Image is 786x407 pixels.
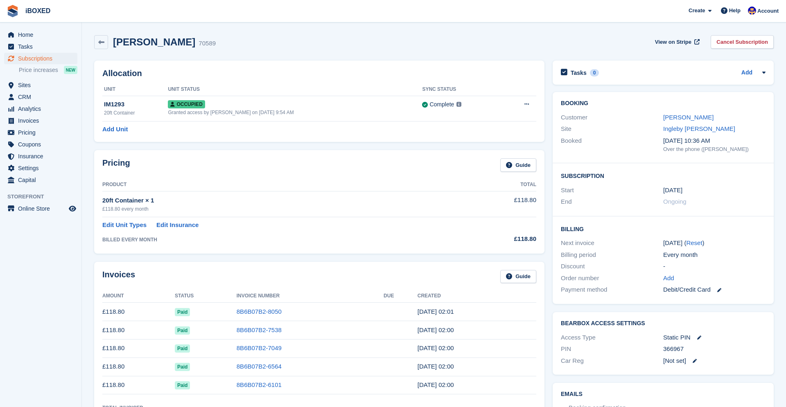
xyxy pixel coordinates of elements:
div: End [561,197,663,207]
time: 2025-04-06 01:00:48 UTC [418,381,454,388]
span: Settings [18,162,67,174]
div: Debit/Credit Card [663,285,766,295]
span: Price increases [19,66,58,74]
span: View on Stripe [655,38,691,46]
th: Invoice Number [237,290,384,303]
div: 366967 [663,344,766,354]
div: [DATE] ( ) [663,238,766,248]
a: menu [4,203,77,214]
h2: Tasks [571,69,587,76]
img: stora-icon-8386f47178a22dfd0bd8f6a31ec36ba5ce8667c1dd55bd0f319d3a0aa187defe.svg [7,5,19,17]
a: Guide [500,270,536,283]
div: NEW [64,66,77,74]
h2: BearBox Access Settings [561,320,766,327]
h2: Billing [561,225,766,233]
div: Customer [561,113,663,122]
th: Total [455,178,536,191]
div: Order number [561,274,663,283]
h2: [PERSON_NAME] [113,36,195,47]
a: menu [4,41,77,52]
td: £118.80 [102,321,175,340]
span: Insurance [18,151,67,162]
div: 20ft Container [104,109,168,117]
td: £118.80 [102,303,175,321]
a: menu [4,53,77,64]
th: Unit [102,83,168,96]
div: Granted access by [PERSON_NAME] on [DATE] 9:54 AM [168,109,422,116]
div: 70589 [199,39,216,48]
th: Due [384,290,418,303]
td: £118.80 [455,191,536,217]
span: Subscriptions [18,53,67,64]
span: Occupied [168,100,205,108]
time: 2025-07-06 01:00:40 UTC [418,326,454,333]
div: 20ft Container × 1 [102,196,455,205]
a: 8B6B07B2-7049 [237,344,282,351]
span: Sites [18,79,67,91]
h2: Subscription [561,171,766,180]
a: View on Stripe [652,35,701,49]
span: Online Store [18,203,67,214]
div: Site [561,124,663,134]
span: Capital [18,174,67,186]
td: £118.80 [102,358,175,376]
th: Status [175,290,237,303]
div: Booked [561,136,663,153]
time: 2025-08-06 01:01:00 UTC [418,308,454,315]
div: £118.80 [455,234,536,244]
span: Storefront [7,193,81,201]
th: Sync Status [422,83,501,96]
h2: Invoices [102,270,135,283]
span: Help [729,7,741,15]
a: Ingleby [PERSON_NAME] [663,125,735,132]
th: Created [418,290,536,303]
div: Every month [663,250,766,260]
div: Complete [429,100,454,109]
div: PIN [561,344,663,354]
div: IM1293 [104,100,168,109]
h2: Allocation [102,69,536,78]
a: menu [4,115,77,126]
span: Home [18,29,67,40]
time: 2025-06-06 01:00:32 UTC [418,344,454,351]
th: Amount [102,290,175,303]
a: Add Unit [102,125,128,134]
span: Coupons [18,139,67,150]
a: Preview store [68,204,77,214]
a: menu [4,103,77,115]
a: Add [663,274,674,283]
a: menu [4,151,77,162]
div: Payment method [561,285,663,295]
a: Edit Unit Types [102,220,147,230]
a: 8B6B07B2-6564 [237,363,282,370]
a: menu [4,162,77,174]
a: menu [4,79,77,91]
div: Start [561,186,663,195]
a: iBOXED [22,4,54,18]
a: Price increases NEW [19,65,77,74]
a: menu [4,127,77,138]
a: [PERSON_NAME] [663,114,714,121]
span: Pricing [18,127,67,138]
time: 2025-02-06 01:00:00 UTC [663,186,682,195]
h2: Emails [561,391,766,398]
div: Static PIN [663,333,766,342]
span: Paid [175,308,190,316]
span: Paid [175,344,190,353]
span: Ongoing [663,198,687,205]
div: Next invoice [561,238,663,248]
div: 0 [590,69,599,76]
div: Access Type [561,333,663,342]
span: Create [689,7,705,15]
td: £118.80 [102,376,175,394]
div: Car Reg [561,356,663,366]
span: Analytics [18,103,67,115]
div: - [663,262,766,271]
a: 8B6B07B2-7538 [237,326,282,333]
div: [DATE] 10:36 AM [663,136,766,146]
th: Unit Status [168,83,422,96]
img: Noor Rashid [748,7,756,15]
a: Cancel Subscription [711,35,774,49]
div: Billing period [561,250,663,260]
h2: Booking [561,100,766,107]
